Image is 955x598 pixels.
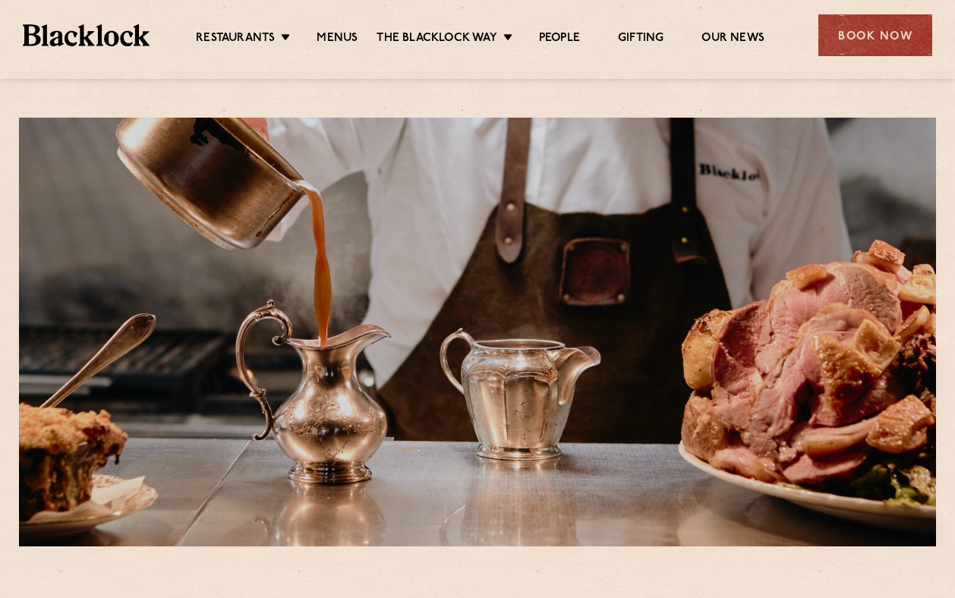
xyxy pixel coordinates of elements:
a: People [539,31,580,48]
a: The Blacklock Way [377,31,496,48]
a: Menus [317,31,358,48]
a: Restaurants [196,31,275,48]
img: BL_Textured_Logo-footer-cropped.svg [23,24,150,46]
div: Book Now [818,14,932,56]
a: Our News [701,31,764,48]
a: Gifting [618,31,663,48]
